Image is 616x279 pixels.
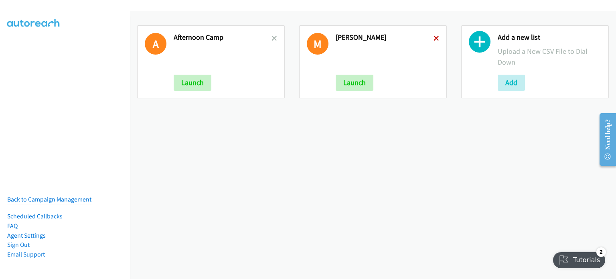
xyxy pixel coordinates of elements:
a: Back to Campaign Management [7,196,91,203]
a: FAQ [7,222,18,230]
a: Sign Out [7,241,30,248]
p: Upload a New CSV File to Dial Down [498,46,601,67]
h2: [PERSON_NAME] [336,33,434,42]
a: Email Support [7,250,45,258]
button: Launch [336,75,373,91]
iframe: Checklist [548,244,610,273]
a: Scheduled Callbacks [7,212,63,220]
h2: Add a new list [498,33,601,42]
h2: Afternoon Camp [174,33,272,42]
button: Launch [174,75,211,91]
button: Add [498,75,525,91]
iframe: Resource Center [593,108,616,171]
a: Agent Settings [7,232,46,239]
h1: M [307,33,328,55]
h1: A [145,33,166,55]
